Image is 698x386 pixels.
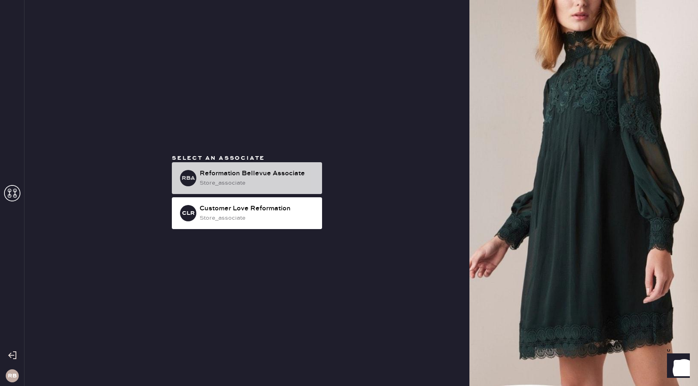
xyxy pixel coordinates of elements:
h3: CLR [182,210,195,216]
span: Select an associate [172,154,265,162]
div: store_associate [200,179,316,187]
iframe: Front Chat [659,349,694,384]
h3: RB [8,373,17,379]
h3: RBA [182,175,195,181]
div: Customer Love Reformation [200,204,316,214]
div: Reformation Bellevue Associate [200,169,316,179]
div: store_associate [200,214,316,223]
